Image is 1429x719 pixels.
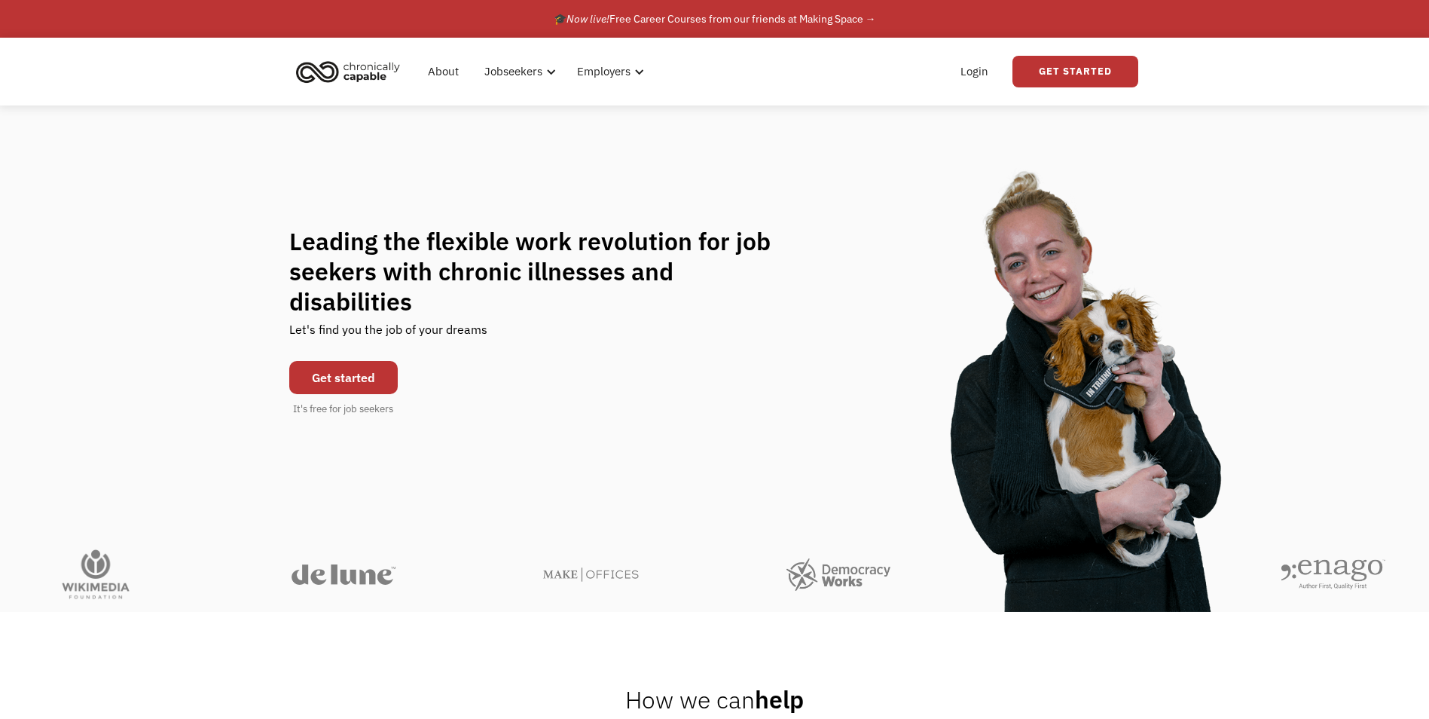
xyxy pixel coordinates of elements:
div: Let's find you the job of your dreams [289,317,487,353]
h1: Leading the flexible work revolution for job seekers with chronic illnesses and disabilities [289,226,800,317]
a: Get Started [1012,56,1138,87]
span: How we can [625,684,755,715]
a: Get started [289,361,398,394]
div: Jobseekers [484,63,542,81]
div: 🎓 Free Career Courses from our friends at Making Space → [554,10,876,28]
em: Now live! [566,12,609,26]
h2: help [625,684,804,714]
div: It's free for job seekers [293,402,393,417]
img: Chronically Capable logo [292,55,405,88]
a: About [419,47,468,96]
a: Login [951,47,997,96]
div: Employers [577,63,631,81]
